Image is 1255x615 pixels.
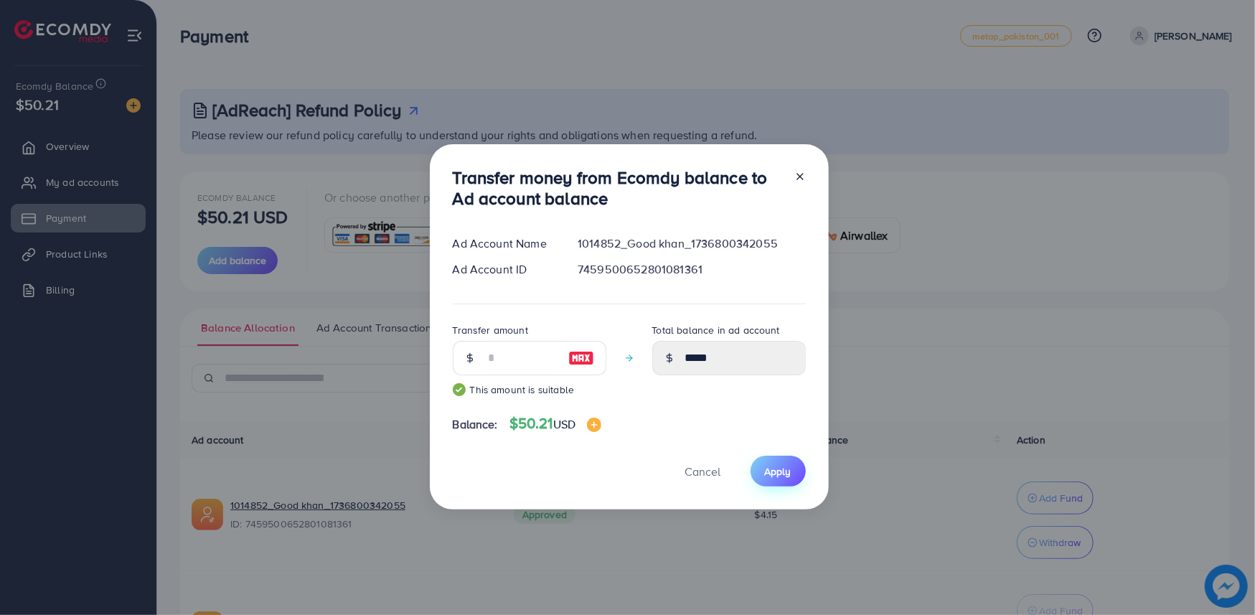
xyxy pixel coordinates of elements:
[667,456,739,487] button: Cancel
[453,416,498,433] span: Balance:
[566,235,817,252] div: 1014852_Good khan_1736800342055
[441,261,567,278] div: Ad Account ID
[453,383,466,396] img: guide
[453,167,783,209] h3: Transfer money from Ecomdy balance to Ad account balance
[441,235,567,252] div: Ad Account Name
[453,382,606,397] small: This amount is suitable
[587,418,601,432] img: image
[652,323,780,337] label: Total balance in ad account
[566,261,817,278] div: 7459500652801081361
[685,464,721,479] span: Cancel
[553,416,575,432] span: USD
[568,349,594,367] img: image
[509,415,601,433] h4: $50.21
[751,456,806,487] button: Apply
[453,323,528,337] label: Transfer amount
[765,464,791,479] span: Apply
